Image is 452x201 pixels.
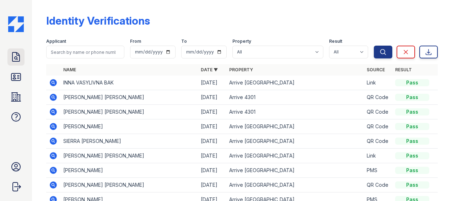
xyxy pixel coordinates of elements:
[60,76,198,90] td: INNA VASYLIVNA BAK
[395,123,429,130] div: Pass
[226,119,364,134] td: Arrive [GEOGRAPHIC_DATA]
[198,90,226,105] td: [DATE]
[60,163,198,178] td: [PERSON_NAME]
[181,38,187,44] label: To
[329,38,342,44] label: Result
[226,105,364,119] td: Arrive 4301
[364,105,392,119] td: QR Code
[395,138,429,145] div: Pass
[198,76,226,90] td: [DATE]
[226,178,364,192] td: Arrive [GEOGRAPHIC_DATA]
[364,76,392,90] td: Link
[60,149,198,163] td: [PERSON_NAME] [PERSON_NAME]
[198,178,226,192] td: [DATE]
[395,108,429,115] div: Pass
[226,149,364,163] td: Arrive [GEOGRAPHIC_DATA]
[364,134,392,149] td: QR Code
[364,163,392,178] td: PMS
[226,76,364,90] td: Arrive [GEOGRAPHIC_DATA]
[46,14,150,27] div: Identity Verifications
[226,90,364,105] td: Arrive 4301
[198,134,226,149] td: [DATE]
[395,181,429,189] div: Pass
[229,67,253,72] a: Property
[364,178,392,192] td: QR Code
[395,79,429,86] div: Pass
[226,134,364,149] td: Arrive [GEOGRAPHIC_DATA]
[198,149,226,163] td: [DATE]
[364,90,392,105] td: QR Code
[364,149,392,163] td: Link
[60,105,198,119] td: [PERSON_NAME] [PERSON_NAME]
[8,16,24,32] img: CE_Icon_Blue-c292c112584629df590d857e76928e9f676e5b41ef8f769ba2f05ee15b207248.png
[395,67,412,72] a: Result
[395,94,429,101] div: Pass
[60,134,198,149] td: SIERRA [PERSON_NAME]
[364,119,392,134] td: QR Code
[130,38,141,44] label: From
[63,67,76,72] a: Name
[367,67,385,72] a: Source
[60,90,198,105] td: [PERSON_NAME] [PERSON_NAME]
[60,178,198,192] td: [PERSON_NAME] [PERSON_NAME]
[395,167,429,174] div: Pass
[46,38,66,44] label: Applicant
[198,105,226,119] td: [DATE]
[226,163,364,178] td: Arrive [GEOGRAPHIC_DATA]
[232,38,251,44] label: Property
[198,119,226,134] td: [DATE]
[46,46,124,58] input: Search by name or phone number
[395,152,429,159] div: Pass
[201,67,218,72] a: Date ▼
[60,119,198,134] td: [PERSON_NAME]
[198,163,226,178] td: [DATE]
